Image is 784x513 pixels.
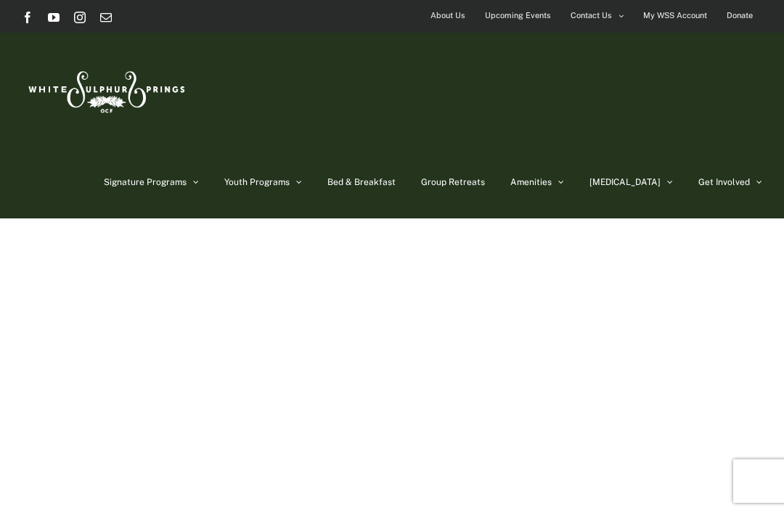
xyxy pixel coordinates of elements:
span: Get Involved [698,178,750,186]
span: Amenities [510,178,552,186]
span: Upcoming Events [485,5,551,26]
span: Contact Us [571,5,612,26]
span: Youth Programs [224,178,290,186]
a: Instagram [74,12,86,23]
span: Signature Programs [104,178,187,186]
a: Email [100,12,112,23]
a: Youth Programs [224,146,302,218]
a: Group Retreats [421,146,485,218]
a: Signature Programs [104,146,199,218]
span: About Us [430,5,465,26]
a: Amenities [510,146,564,218]
a: Facebook [22,12,33,23]
img: White Sulphur Springs Logo [22,55,189,123]
span: Donate [727,5,753,26]
a: Get Involved [698,146,762,218]
nav: Main Menu [104,146,762,218]
span: Group Retreats [421,178,485,186]
span: [MEDICAL_DATA] [589,178,661,186]
a: [MEDICAL_DATA] [589,146,673,218]
span: My WSS Account [643,5,707,26]
span: Bed & Breakfast [327,178,396,186]
a: Bed & Breakfast [327,146,396,218]
a: YouTube [48,12,60,23]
